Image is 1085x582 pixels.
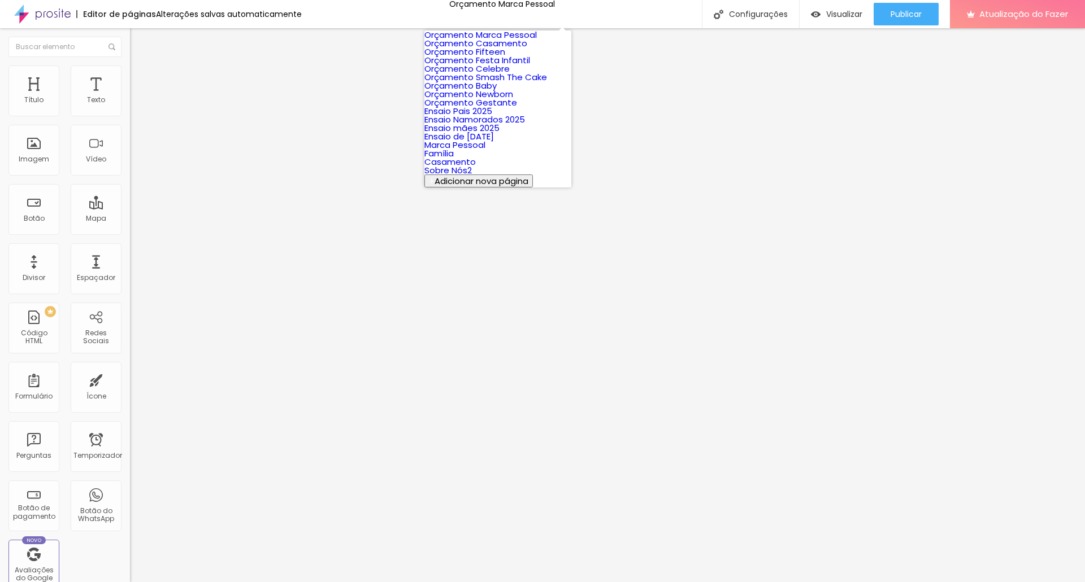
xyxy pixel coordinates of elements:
font: Título [24,95,44,104]
font: Atualização do Fazer [979,8,1068,20]
img: view-1.svg [811,10,821,19]
font: Editor de páginas [83,8,156,20]
button: Adicionar nova página [424,174,533,187]
font: Redes Sociais [83,328,109,345]
a: Orçamento Fifteen [424,46,505,58]
font: Divisor [23,273,45,282]
font: Vídeo [86,154,106,164]
a: Orçamento Gestante [424,97,517,108]
font: Mapa [86,213,106,223]
font: Temporizador [73,450,122,460]
button: Publicar [874,3,939,25]
font: Espaçador [77,273,115,282]
a: Orçamento Baby [424,80,497,91]
font: Publicar [891,8,922,20]
a: Família [424,147,454,159]
a: Orçamento Celebre [424,63,510,75]
button: Visualizar [800,3,874,25]
font: Visualizar [826,8,862,20]
font: Botão de pagamento [13,503,55,520]
font: Botão [24,213,45,223]
a: Orçamento Casamento [424,37,527,49]
font: Imagem [19,154,49,164]
font: Código HTML [21,328,47,345]
a: Ensaio Pais 2025 [424,105,492,117]
font: Texto [87,95,105,104]
input: Buscar elemento [8,37,121,57]
font: Alterações salvas automaticamente [156,8,302,20]
font: Perguntas [16,450,51,460]
a: Orçamento Newborn [424,88,513,100]
a: Ensaio mães 2025 [424,122,500,134]
font: Adicionar nova página [435,175,528,187]
font: Novo [27,537,42,544]
a: Casamento [424,156,476,168]
font: Ícone [86,391,106,401]
a: Orçamento Marca Pessoal [424,29,537,41]
font: Formulário [15,391,53,401]
a: Orçamento Smash The Cake [424,71,547,83]
a: Sobre Nós2 [424,164,472,176]
font: Botão do WhatsApp [78,506,114,523]
a: Ensaio Namorados 2025 [424,113,525,125]
img: Ícone [714,10,723,19]
a: Orçamento Festa Infantil [424,54,530,66]
a: Marca Pessoal [424,139,485,151]
img: Ícone [108,43,115,50]
font: Configurações [729,8,788,20]
iframe: Editor [130,28,1085,582]
a: Ensaio de [DATE] [424,130,494,142]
